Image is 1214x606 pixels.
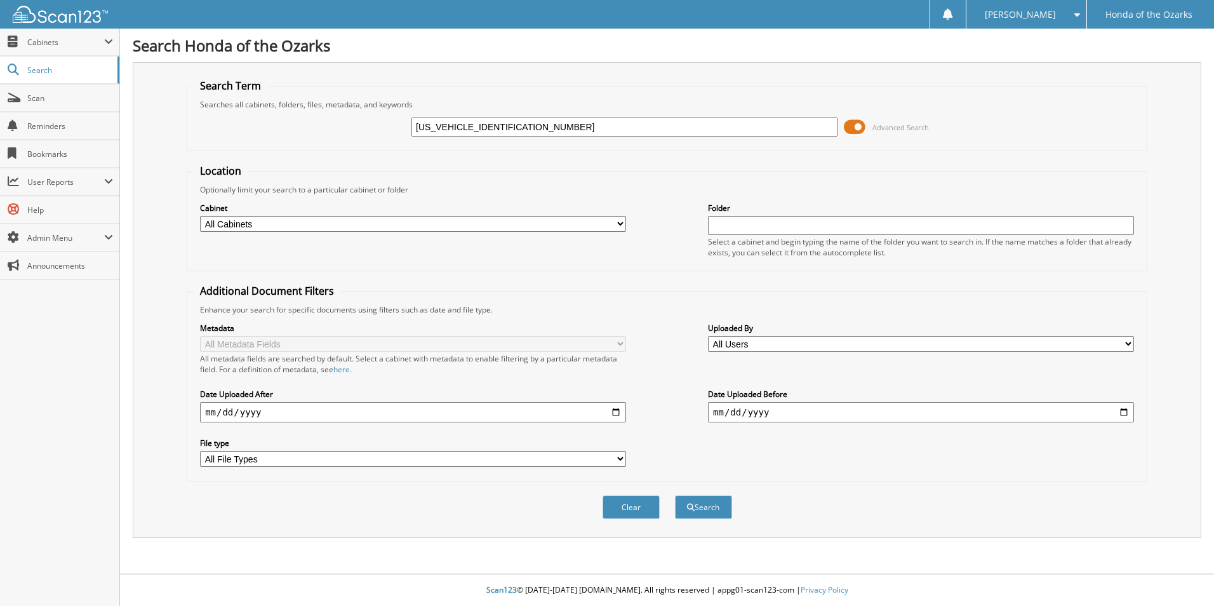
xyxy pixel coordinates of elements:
div: © [DATE]-[DATE] [DOMAIN_NAME]. All rights reserved | appg01-scan123-com | [120,575,1214,606]
input: end [708,402,1134,422]
h1: Search Honda of the Ozarks [133,35,1201,56]
legend: Location [194,164,248,178]
span: Reminders [27,121,113,131]
span: Announcements [27,260,113,271]
div: All metadata fields are searched by default. Select a cabinet with metadata to enable filtering b... [200,353,626,375]
label: Metadata [200,323,626,333]
button: Search [675,495,732,519]
div: Select a cabinet and begin typing the name of the folder you want to search in. If the name match... [708,236,1134,258]
iframe: Chat Widget [1151,545,1214,606]
a: here [333,364,350,375]
div: Enhance your search for specific documents using filters such as date and file type. [194,304,1140,315]
span: User Reports [27,177,104,187]
label: Date Uploaded Before [708,389,1134,400]
legend: Search Term [194,79,267,93]
button: Clear [603,495,660,519]
label: File type [200,438,626,448]
span: Advanced Search [872,123,929,132]
label: Date Uploaded After [200,389,626,400]
a: Privacy Policy [801,584,848,595]
span: Admin Menu [27,232,104,243]
span: Honda of the Ozarks [1105,11,1192,18]
span: Scan123 [486,584,517,595]
legend: Additional Document Filters [194,284,340,298]
div: Searches all cabinets, folders, files, metadata, and keywords [194,99,1140,110]
span: Bookmarks [27,149,113,159]
span: Cabinets [27,37,104,48]
span: Help [27,205,113,215]
label: Cabinet [200,203,626,213]
input: start [200,402,626,422]
label: Folder [708,203,1134,213]
label: Uploaded By [708,323,1134,333]
span: Search [27,65,111,76]
span: Scan [27,93,113,104]
span: [PERSON_NAME] [985,11,1056,18]
div: Optionally limit your search to a particular cabinet or folder [194,184,1140,195]
img: scan123-logo-white.svg [13,6,108,23]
